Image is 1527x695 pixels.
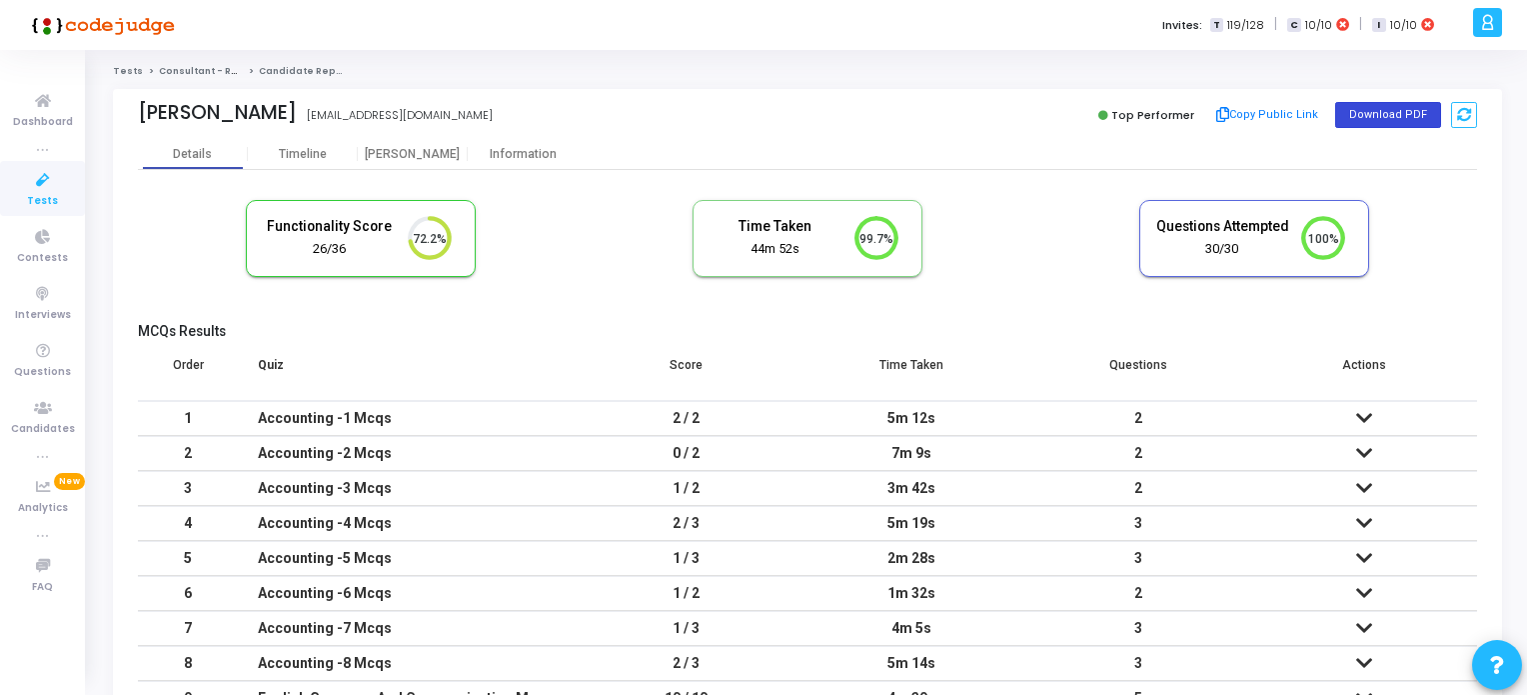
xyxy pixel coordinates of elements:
label: Invites: [1162,17,1202,34]
td: 2 / 3 [573,506,798,541]
th: Quiz [238,345,573,401]
div: 26/36 [262,240,396,259]
div: Accounting -1 Mcqs [258,402,553,435]
div: Accounting -8 Mcqs [258,647,553,680]
h5: MCQs Results [138,323,1477,340]
td: 2 [1025,471,1251,506]
div: 5m 19s [818,507,1004,540]
span: Analytics [18,500,68,517]
td: 3 [1025,646,1251,681]
div: 5m 14s [818,647,1004,680]
td: 1 / 3 [573,541,798,576]
span: C [1287,18,1300,33]
span: 10/10 [1305,17,1332,34]
span: T [1210,18,1223,33]
div: 5m 12s [818,402,1004,435]
div: 3m 42s [818,472,1004,505]
button: Copy Public Link [1210,100,1325,130]
div: Accounting -7 Mcqs [258,612,553,645]
div: [EMAIL_ADDRESS][DOMAIN_NAME] [307,107,493,124]
td: 8 [138,646,238,681]
td: 1 / 2 [573,576,798,611]
td: 2 [1025,401,1251,436]
h5: Questions Attempted [1155,218,1289,235]
h5: Time Taken [709,218,842,235]
td: 1 [138,401,238,436]
span: | [1274,14,1277,35]
div: 30/30 [1155,240,1289,259]
div: 44m 52s [709,240,842,259]
a: Tests [113,65,143,77]
td: 0 / 2 [573,436,798,471]
th: Questions [1025,345,1251,401]
span: 10/10 [1390,17,1417,34]
div: Details [173,147,212,162]
div: 4m 5s [818,612,1004,645]
span: FAQ [32,579,53,596]
div: 7m 9s [818,437,1004,470]
span: Dashboard [13,114,73,131]
th: Score [573,345,798,401]
span: Interviews [15,307,71,324]
span: Top Performer [1111,107,1194,123]
div: Accounting -2 Mcqs [258,437,553,470]
div: Accounting -3 Mcqs [258,472,553,505]
span: New [54,473,85,490]
td: 2 [1025,576,1251,611]
div: Accounting -6 Mcqs [258,577,553,610]
div: Timeline [279,147,327,162]
a: Consultant - Reporting [159,65,276,77]
td: 7 [138,611,238,646]
td: 1 / 3 [573,611,798,646]
span: Candidates [11,421,75,438]
td: 4 [138,506,238,541]
td: 2 / 3 [573,646,798,681]
span: | [1359,14,1362,35]
div: [PERSON_NAME] [358,147,468,162]
td: 6 [138,576,238,611]
td: 3 [1025,611,1251,646]
td: 2 [1025,436,1251,471]
span: Contests [17,250,68,267]
td: 3 [1025,541,1251,576]
td: 2 [138,436,238,471]
td: 2 / 2 [573,401,798,436]
td: 1 / 2 [573,471,798,506]
th: Actions [1251,345,1477,401]
h5: Functionality Score [262,218,396,235]
div: 2m 28s [818,542,1004,575]
th: Time Taken [798,345,1024,401]
button: Download PDF [1335,102,1441,128]
th: Order [138,345,238,401]
nav: breadcrumb [113,65,1502,78]
span: Tests [27,193,58,210]
span: Candidate Report [259,65,351,77]
img: logo [25,5,175,45]
div: Accounting -4 Mcqs [258,507,553,540]
div: [PERSON_NAME] [138,101,297,124]
span: Questions [14,364,71,381]
td: 3 [138,471,238,506]
div: 1m 32s [818,577,1004,610]
td: 5 [138,541,238,576]
div: Information [468,147,578,162]
span: I [1372,18,1385,33]
div: Accounting -5 Mcqs [258,542,553,575]
span: 119/128 [1227,17,1264,34]
td: 3 [1025,506,1251,541]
